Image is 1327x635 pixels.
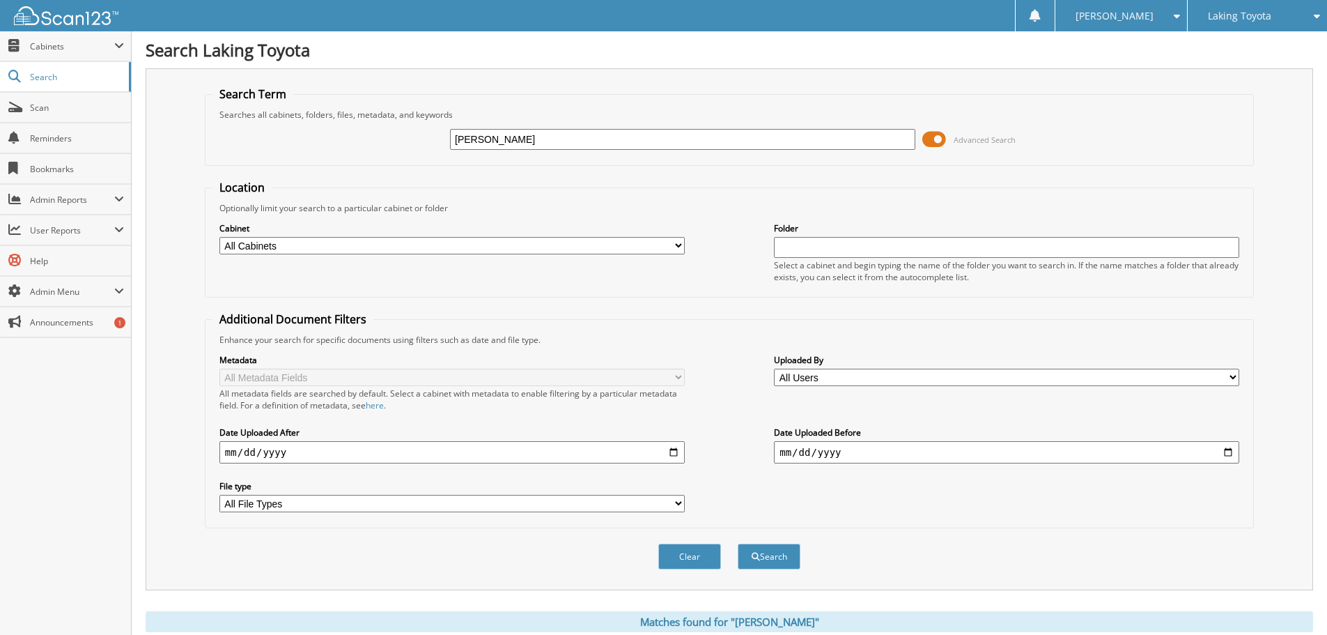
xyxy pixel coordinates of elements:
[30,224,114,236] span: User Reports
[954,135,1016,145] span: Advanced Search
[114,317,125,328] div: 1
[30,102,124,114] span: Scan
[30,40,114,52] span: Cabinets
[774,259,1239,283] div: Select a cabinet and begin typing the name of the folder you want to search in. If the name match...
[30,255,124,267] span: Help
[219,441,685,464] input: start
[219,427,685,438] label: Date Uploaded After
[146,611,1313,632] div: Matches found for "[PERSON_NAME]"
[212,312,373,327] legend: Additional Document Filters
[212,86,293,102] legend: Search Term
[219,222,685,234] label: Cabinet
[1076,12,1154,20] span: [PERSON_NAME]
[212,334,1246,346] div: Enhance your search for specific documents using filters such as date and file type.
[30,163,124,175] span: Bookmarks
[30,194,114,206] span: Admin Reports
[738,544,800,569] button: Search
[212,202,1246,214] div: Optionally limit your search to a particular cabinet or folder
[774,222,1239,234] label: Folder
[14,6,118,25] img: scan123-logo-white.svg
[212,109,1246,121] div: Searches all cabinets, folders, files, metadata, and keywords
[366,399,384,411] a: here
[212,180,272,195] legend: Location
[30,132,124,144] span: Reminders
[30,316,124,328] span: Announcements
[219,480,685,492] label: File type
[774,441,1239,464] input: end
[219,354,685,366] label: Metadata
[774,427,1239,438] label: Date Uploaded Before
[774,354,1239,366] label: Uploaded By
[30,286,114,298] span: Admin Menu
[219,388,685,411] div: All metadata fields are searched by default. Select a cabinet with metadata to enable filtering b...
[30,71,122,83] span: Search
[146,38,1313,61] h1: Search Laking Toyota
[1208,12,1271,20] span: Laking Toyota
[658,544,721,569] button: Clear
